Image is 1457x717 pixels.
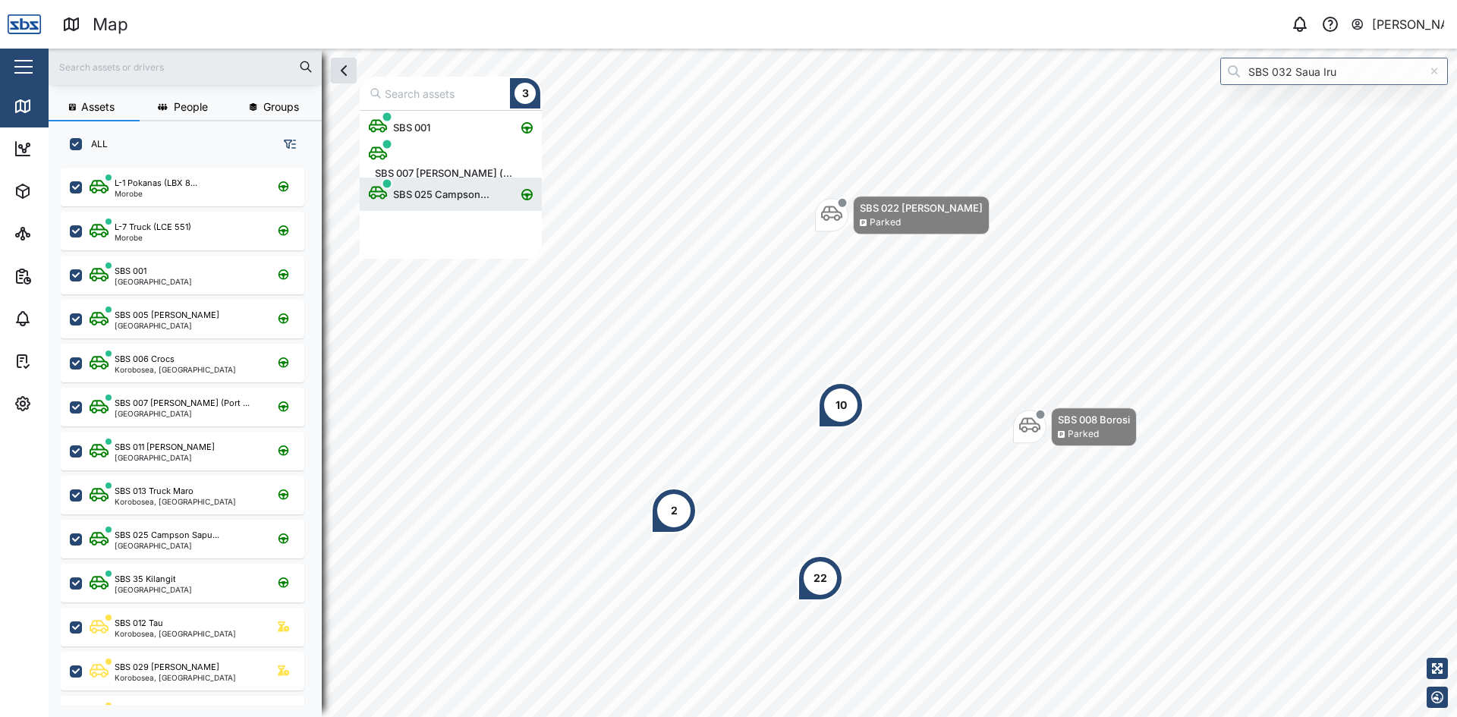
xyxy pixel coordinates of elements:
[1013,407,1137,446] div: Map marker
[798,555,843,601] div: Map marker
[115,630,236,637] div: Korobosea, [GEOGRAPHIC_DATA]
[1372,15,1445,34] div: [PERSON_NAME]
[115,454,215,461] div: [GEOGRAPHIC_DATA]
[115,529,219,542] div: SBS 025 Campson Sapu...
[39,225,76,242] div: Sites
[1350,14,1445,35] button: [PERSON_NAME]
[61,162,321,705] div: grid
[39,140,108,157] div: Dashboard
[115,234,191,241] div: Morobe
[8,8,41,41] img: Main Logo
[115,221,191,234] div: L-7 Truck (LCE 551)
[115,322,219,329] div: [GEOGRAPHIC_DATA]
[815,196,990,234] div: Map marker
[369,166,518,181] div: SBS 007 [PERSON_NAME] (...
[360,111,542,259] div: grid
[818,382,864,428] div: Map marker
[115,586,192,593] div: [GEOGRAPHIC_DATA]
[1068,427,1099,442] div: Parked
[58,55,313,78] input: Search assets or drivers
[93,11,128,38] div: Map
[522,85,529,102] div: 3
[367,80,542,107] input: Search assets
[835,397,847,414] div: 10
[115,410,250,417] div: [GEOGRAPHIC_DATA]
[115,573,176,586] div: SBS 35 Kilangit
[115,661,219,674] div: SBS 029 [PERSON_NAME]
[387,120,436,135] div: SBS 001
[671,502,678,519] div: 2
[115,674,236,681] div: Korobosea, [GEOGRAPHIC_DATA]
[263,102,299,112] span: Groups
[49,49,1457,717] canvas: Map
[39,310,87,327] div: Alarms
[115,366,236,373] div: Korobosea, [GEOGRAPHIC_DATA]
[813,570,827,586] div: 22
[115,278,192,285] div: [GEOGRAPHIC_DATA]
[81,102,115,112] span: Assets
[115,190,197,197] div: Morobe
[115,397,250,410] div: SBS 007 [PERSON_NAME] (Port ...
[115,617,163,630] div: SBS 012 Tau
[651,488,697,533] div: Map marker
[860,200,983,215] div: SBS 022 [PERSON_NAME]
[115,177,197,190] div: L-1 Pokanas (LBX 8...
[115,498,236,505] div: Korobosea, [GEOGRAPHIC_DATA]
[1220,58,1448,85] input: Search by People, Asset, Geozone or Place
[115,309,219,322] div: SBS 005 [PERSON_NAME]
[39,353,81,370] div: Tasks
[1058,412,1130,427] div: SBS 008 Borosi
[174,102,208,112] span: People
[870,215,901,230] div: Parked
[360,77,542,259] div: Map marker
[115,485,194,498] div: SBS 013 Truck Maro
[115,353,175,366] div: SBS 006 Crocs
[115,265,146,278] div: SBS 001
[115,441,215,454] div: SBS 011 [PERSON_NAME]
[39,98,74,115] div: Map
[82,138,108,150] label: ALL
[39,183,87,200] div: Assets
[387,187,496,202] div: SBS 025 Campson...
[39,268,91,285] div: Reports
[115,542,219,549] div: [GEOGRAPHIC_DATA]
[39,395,93,412] div: Settings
